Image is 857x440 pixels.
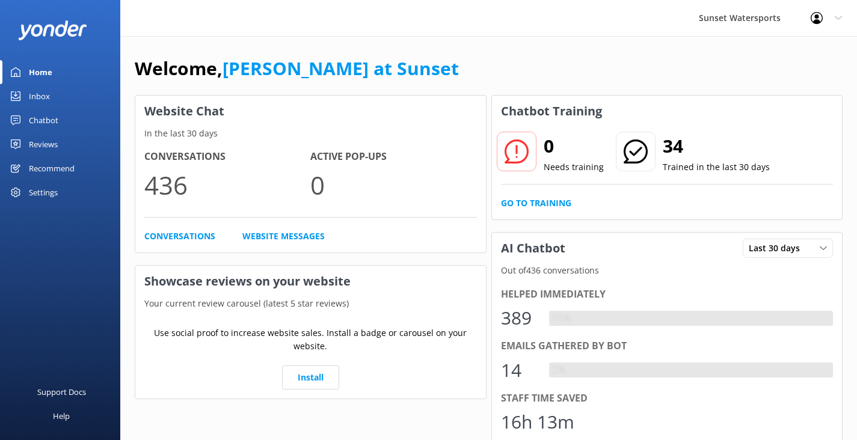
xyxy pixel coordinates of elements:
h3: AI Chatbot [492,233,574,264]
div: 89% [549,311,574,326]
div: Inbox [29,84,50,108]
p: Needs training [544,160,604,174]
p: Use social proof to increase website sales. Install a badge or carousel on your website. [144,326,477,353]
p: Trained in the last 30 days [663,160,770,174]
p: Out of 436 conversations [492,264,843,277]
div: 3% [549,362,568,378]
div: Settings [29,180,58,204]
h4: Active Pop-ups [310,149,476,165]
a: Conversations [144,230,215,243]
p: In the last 30 days [135,127,486,140]
p: 0 [310,165,476,205]
a: Go to Training [501,197,571,210]
div: Support Docs [37,380,86,404]
p: Your current review carousel (latest 5 star reviews) [135,297,486,310]
a: Website Messages [242,230,325,243]
h3: Website Chat [135,96,486,127]
div: Staff time saved [501,391,834,406]
span: Last 30 days [749,242,807,255]
h2: 0 [544,132,604,160]
div: Reviews [29,132,58,156]
div: Help [53,404,70,428]
h3: Showcase reviews on your website [135,266,486,297]
p: 436 [144,165,310,205]
img: yonder-white-logo.png [18,20,87,40]
div: 16h 13m [501,408,574,436]
h2: 34 [663,132,770,160]
div: Emails gathered by bot [501,338,834,354]
a: [PERSON_NAME] at Sunset [223,56,459,81]
div: Home [29,60,52,84]
h4: Conversations [144,149,310,165]
h1: Welcome, [135,54,459,83]
h3: Chatbot Training [492,96,611,127]
div: 389 [501,304,537,332]
div: Helped immediately [501,287,834,302]
div: Recommend [29,156,75,180]
a: Install [282,365,339,390]
div: Chatbot [29,108,58,132]
div: 14 [501,356,537,385]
